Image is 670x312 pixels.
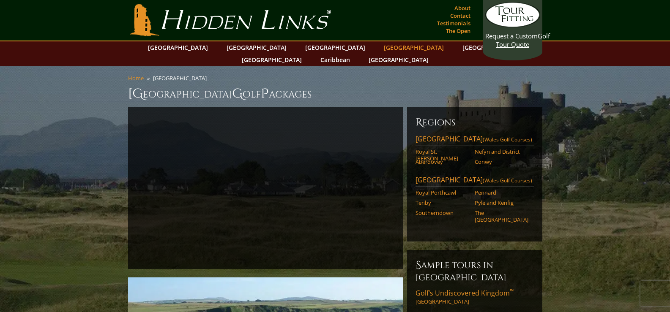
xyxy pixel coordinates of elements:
a: Home [128,74,144,82]
a: [GEOGRAPHIC_DATA] [458,41,527,54]
li: [GEOGRAPHIC_DATA] [153,74,210,82]
a: Request a CustomGolf Tour Quote [485,2,540,49]
a: The Open [444,25,473,37]
a: [GEOGRAPHIC_DATA] [301,41,369,54]
a: [GEOGRAPHIC_DATA] [144,41,212,54]
a: [GEOGRAPHIC_DATA](Wales Golf Courses) [416,134,534,146]
h6: Sample Tours in [GEOGRAPHIC_DATA] [416,258,534,283]
span: (Wales Golf Courses) [483,136,532,143]
a: Aberdovey [416,158,469,165]
h1: [GEOGRAPHIC_DATA] olf ackages [128,85,542,102]
a: Testimonials [435,17,473,29]
a: Tenby [416,199,469,206]
h6: Regions [416,116,534,129]
a: The [GEOGRAPHIC_DATA] [475,209,528,223]
a: Royal Porthcawl [416,189,469,196]
a: [GEOGRAPHIC_DATA] [380,41,448,54]
a: Royal St. [PERSON_NAME] [416,148,469,162]
a: Contact [448,10,473,22]
a: Pennard [475,189,528,196]
a: Golf’s Undiscovered Kingdom™[GEOGRAPHIC_DATA] [416,288,534,305]
iframe: Sir-Nick-on-Wales [137,116,394,260]
span: Golf’s Undiscovered Kingdom [416,288,514,298]
a: About [452,2,473,14]
a: [GEOGRAPHIC_DATA](Wales Golf Courses) [416,175,534,187]
a: [GEOGRAPHIC_DATA] [222,41,291,54]
span: P [261,85,269,102]
a: Conwy [475,158,528,165]
a: Southerndown [416,209,469,216]
span: (Wales Golf Courses) [483,177,532,184]
span: G [232,85,243,102]
a: Caribbean [316,54,354,66]
a: [GEOGRAPHIC_DATA] [238,54,306,66]
span: Request a Custom [485,32,538,40]
a: [GEOGRAPHIC_DATA] [364,54,433,66]
sup: ™ [510,288,514,295]
a: Nefyn and District [475,148,528,155]
a: Pyle and Kenfig [475,199,528,206]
